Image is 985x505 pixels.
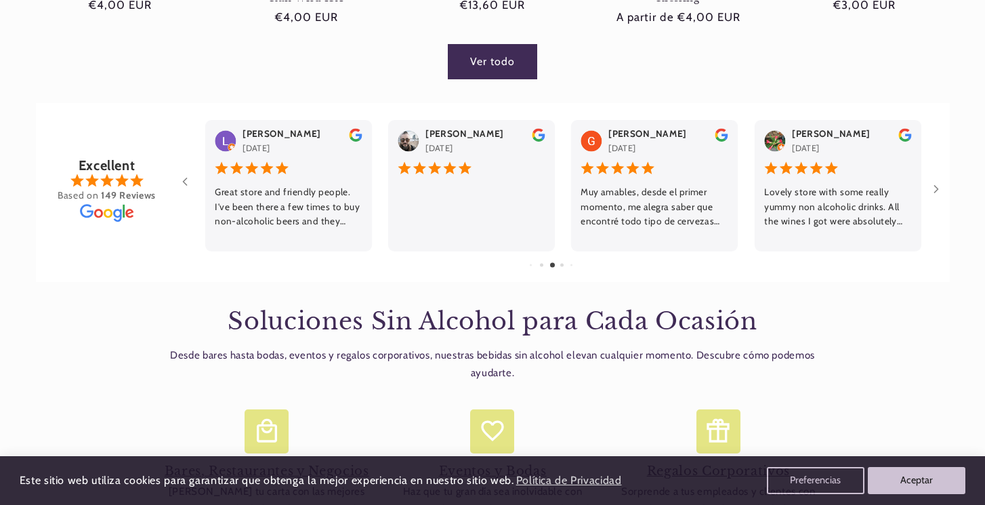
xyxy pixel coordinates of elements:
button: Aceptar [868,467,965,494]
div: [DATE] [791,141,819,155]
div: [DATE] [425,141,453,155]
b: 149 Reviews [101,189,156,201]
img: User Image [763,130,784,151]
a: 149 Reviews [98,189,156,201]
a: review the reviwers [349,133,362,144]
div: [PERSON_NAME] [791,126,870,141]
div: Muy amables, desde el primer momento, me alegra saber que encontré todo tipo de cervezas sin alco... [581,184,728,228]
h2: Soluciones Sin Alcohol para Cada Ocasión [161,306,824,336]
div: [PERSON_NAME] [608,126,687,141]
button: Preferencias [767,467,864,494]
a: review the reviwers [898,133,910,144]
div: Based on [58,190,156,201]
img: User Image [215,130,236,151]
a: review the reviwers [715,133,728,144]
a: review the reviwers [532,133,545,144]
div: [DATE] [242,141,270,155]
div: Great store and friendly people. I've been there a few times to buy non-alcoholic beers and they ... [215,184,362,228]
a: Política de Privacidad (opens in a new tab) [514,469,623,493]
div: [DATE] [608,141,636,155]
div: [PERSON_NAME] [425,126,504,141]
img: User Image [581,130,602,151]
div: [PERSON_NAME] [242,126,320,141]
div: Lovely store with some really yummy non alcoholic drinks. All the wines I got were absolutely del... [763,184,911,228]
div: Excellent [79,161,135,171]
a: Ver todos los productos de la colección Los más vendidos [448,45,536,78]
span: Este sitio web utiliza cookies para garantizar que obtenga la mejor experiencia en nuestro sitio ... [20,474,514,487]
p: Desde bares hasta bodas, eventos y regalos corporativos, nuestras bebidas sin alcohol elevan cual... [161,346,824,382]
img: User Image [398,130,419,151]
